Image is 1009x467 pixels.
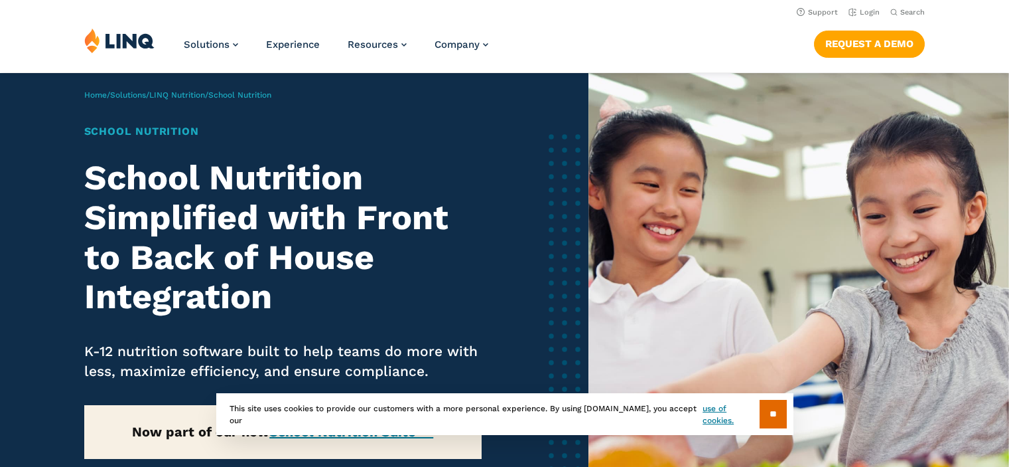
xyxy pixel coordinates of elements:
[84,90,271,100] span: / / /
[435,39,480,50] span: Company
[900,8,925,17] span: Search
[797,8,838,17] a: Support
[348,39,407,50] a: Resources
[848,8,880,17] a: Login
[184,28,488,72] nav: Primary Navigation
[208,90,271,100] span: School Nutrition
[84,124,482,140] h1: School Nutrition
[184,39,238,50] a: Solutions
[814,28,925,57] nav: Button Navigation
[110,90,146,100] a: Solutions
[149,90,205,100] a: LINQ Nutrition
[216,393,793,435] div: This site uses cookies to provide our customers with a more personal experience. By using [DOMAIN...
[184,39,230,50] span: Solutions
[348,39,398,50] span: Resources
[84,90,107,100] a: Home
[814,31,925,57] a: Request a Demo
[84,341,482,381] p: K-12 nutrition software built to help teams do more with less, maximize efficiency, and ensure co...
[84,158,482,317] h2: School Nutrition Simplified with Front to Back of House Integration
[890,7,925,17] button: Open Search Bar
[84,28,155,53] img: LINQ | K‑12 Software
[266,39,320,50] a: Experience
[435,39,488,50] a: Company
[703,403,759,426] a: use of cookies.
